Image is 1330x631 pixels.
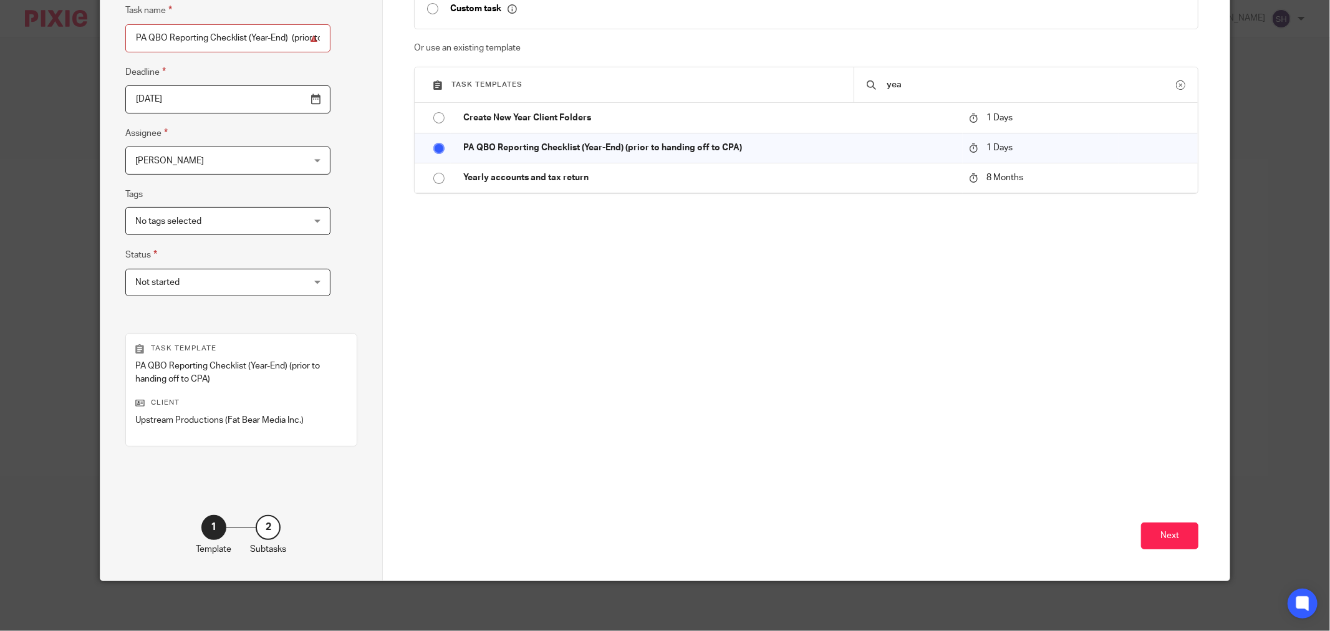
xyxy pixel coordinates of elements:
p: Upstream Productions (Fat Bear Media Inc.) [135,414,347,426]
span: Task templates [451,81,523,88]
input: Search... [885,78,1176,92]
div: 1 [201,515,226,540]
span: 1 Days [986,143,1013,152]
p: Custom task [450,3,517,14]
label: Assignee [125,126,168,140]
span: 8 Months [986,173,1023,182]
p: PA QBO Reporting Checklist (Year-End) (prior to handing off to CPA) [463,142,957,154]
p: Task template [135,344,347,354]
input: Pick a date [125,85,330,113]
p: Or use an existing template [414,42,1198,54]
p: PA QBO Reporting Checklist (Year-End) (prior to handing off to CPA) [135,360,347,385]
label: Tags [125,188,143,201]
div: 2 [256,515,281,540]
input: Task name [125,24,330,52]
p: Create New Year Client Folders [463,112,957,124]
p: Subtasks [250,543,286,556]
span: Not started [135,278,180,287]
button: Next [1141,523,1198,549]
span: [PERSON_NAME] [135,157,204,165]
p: Client [135,398,347,408]
span: 1 Days [986,113,1013,122]
label: Deadline [125,65,166,79]
label: Status [125,248,157,262]
span: No tags selected [135,217,201,226]
p: Template [196,543,231,556]
p: Yearly accounts and tax return [463,171,957,184]
label: Task name [125,3,172,17]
